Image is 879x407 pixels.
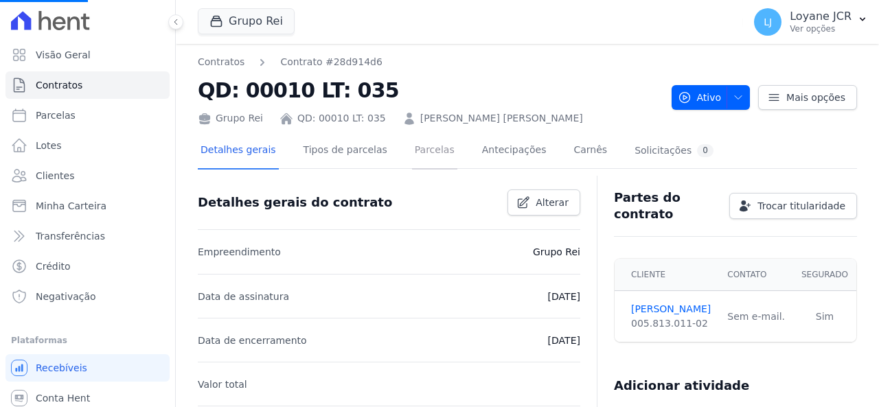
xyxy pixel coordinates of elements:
[614,189,718,222] h3: Partes do contrato
[198,288,289,305] p: Data de assinatura
[198,55,244,69] a: Contratos
[280,55,383,69] a: Contrato #28d914d6
[743,3,879,41] button: LJ Loyane JCR Ver opções
[5,354,170,382] a: Recebíveis
[757,199,845,213] span: Trocar titularidade
[36,259,71,273] span: Crédito
[36,139,62,152] span: Lotes
[571,133,610,170] a: Carnês
[36,78,82,92] span: Contratos
[198,55,661,69] nav: Breadcrumb
[615,259,719,291] th: Cliente
[36,229,105,243] span: Transferências
[548,288,580,305] p: [DATE]
[793,259,856,291] th: Segurado
[36,48,91,62] span: Visão Geral
[36,290,96,303] span: Negativação
[5,102,170,129] a: Parcelas
[678,85,722,110] span: Ativo
[11,332,164,349] div: Plataformas
[198,244,281,260] p: Empreendimento
[36,361,87,375] span: Recebíveis
[198,376,247,393] p: Valor total
[5,71,170,99] a: Contratos
[36,169,74,183] span: Clientes
[536,196,569,209] span: Alterar
[790,23,852,34] p: Ver opções
[198,111,263,126] div: Grupo Rei
[5,132,170,159] a: Lotes
[297,111,386,126] a: QD: 00010 LT: 035
[198,133,279,170] a: Detalhes gerais
[764,17,772,27] span: LJ
[5,222,170,250] a: Transferências
[786,91,845,104] span: Mais opções
[635,144,714,157] div: Solicitações
[632,133,716,170] a: Solicitações0
[36,108,76,122] span: Parcelas
[36,199,106,213] span: Minha Carteira
[5,162,170,189] a: Clientes
[697,144,714,157] div: 0
[198,332,307,349] p: Data de encerramento
[793,291,856,342] td: Sim
[631,316,711,331] div: 005.813.011-02
[790,10,852,23] p: Loyane JCR
[533,244,580,260] p: Grupo Rei
[729,193,857,219] a: Trocar titularidade
[36,391,90,405] span: Conta Hent
[5,283,170,310] a: Negativação
[479,133,549,170] a: Antecipações
[198,194,392,211] h3: Detalhes gerais do contrato
[758,85,857,110] a: Mais opções
[5,192,170,220] a: Minha Carteira
[198,8,295,34] button: Grupo Rei
[719,259,793,291] th: Contato
[5,253,170,280] a: Crédito
[412,133,457,170] a: Parcelas
[548,332,580,349] p: [DATE]
[420,111,583,126] a: [PERSON_NAME] [PERSON_NAME]
[507,189,580,216] a: Alterar
[672,85,751,110] button: Ativo
[198,55,383,69] nav: Breadcrumb
[5,41,170,69] a: Visão Geral
[631,302,711,316] a: [PERSON_NAME]
[719,291,793,342] td: Sem e-mail.
[614,377,749,394] h3: Adicionar atividade
[301,133,390,170] a: Tipos de parcelas
[198,75,661,106] h2: QD: 00010 LT: 035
